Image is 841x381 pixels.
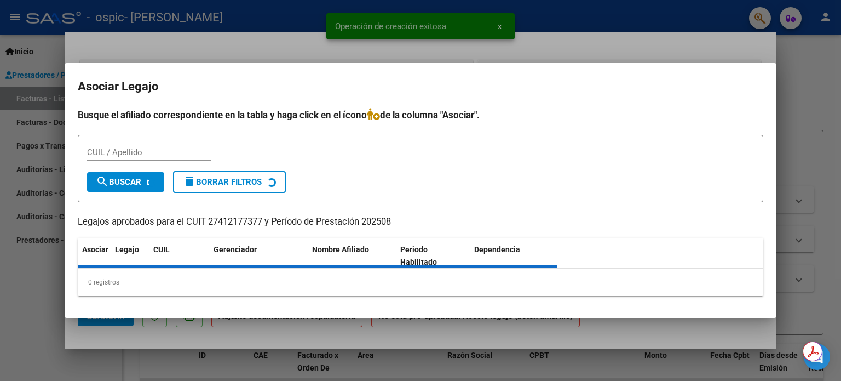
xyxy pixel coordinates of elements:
mat-icon: search [96,175,109,188]
button: Borrar Filtros [173,171,286,193]
span: Nombre Afiliado [312,245,369,254]
h4: Busque el afiliado correspondiente en la tabla y haga click en el ícono de la columna "Asociar". [78,108,763,122]
span: Asociar [82,245,108,254]
datatable-header-cell: Asociar [78,238,111,274]
span: Gerenciador [214,245,257,254]
datatable-header-cell: Periodo Habilitado [396,238,470,274]
div: 0 registros [78,269,763,296]
p: Legajos aprobados para el CUIT 27412177377 y Período de Prestación 202508 [78,215,763,229]
mat-icon: delete [183,175,196,188]
h2: Asociar Legajo [78,76,763,97]
span: CUIL [153,245,170,254]
datatable-header-cell: CUIL [149,238,209,274]
datatable-header-cell: Nombre Afiliado [308,238,396,274]
datatable-header-cell: Legajo [111,238,149,274]
datatable-header-cell: Dependencia [470,238,558,274]
datatable-header-cell: Gerenciador [209,238,308,274]
span: Periodo Habilitado [400,245,437,266]
span: Legajo [115,245,139,254]
span: Dependencia [474,245,520,254]
span: Borrar Filtros [183,177,262,187]
button: Buscar [87,172,164,192]
span: Buscar [96,177,141,187]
